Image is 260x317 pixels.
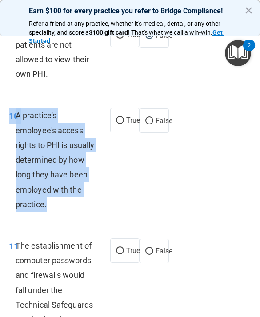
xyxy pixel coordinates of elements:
div: 2 [248,45,251,57]
input: True [116,248,124,254]
input: True [116,117,124,124]
button: Open Resource Center, 2 new notifications [225,40,251,66]
strong: $100 gift card [89,29,128,36]
span: True [126,246,140,255]
span: 10 [9,111,19,121]
span: A practice's employee's access rights to PHI is usually determined by how long they have been emp... [16,111,94,209]
p: Earn $100 for every practice you refer to Bridge Compliance! [29,7,231,15]
span: ! That's what we call a win-win. [128,29,212,36]
span: True [126,116,140,124]
input: False [145,118,153,124]
span: Refer a friend at any practice, whether it's medical, dental, or any other speciality, and score a [29,20,222,36]
span: False [156,247,173,255]
span: 11 [9,241,19,252]
span: False [156,116,173,125]
button: Close [244,3,253,17]
input: False [145,248,153,255]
